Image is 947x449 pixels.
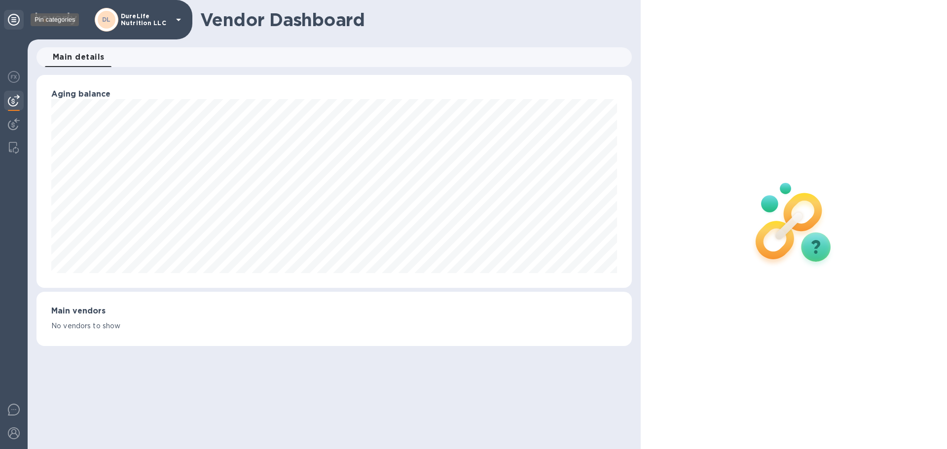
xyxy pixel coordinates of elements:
[36,13,77,25] img: Logo
[53,50,105,64] span: Main details
[8,71,20,83] img: Foreign exchange
[121,13,170,27] p: DureLife Nutrition LLC
[102,16,111,23] b: DL
[51,90,617,99] h3: Aging balance
[51,321,617,331] p: No vendors to show
[51,307,617,316] h3: Main vendors
[200,9,625,30] h1: Vendor Dashboard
